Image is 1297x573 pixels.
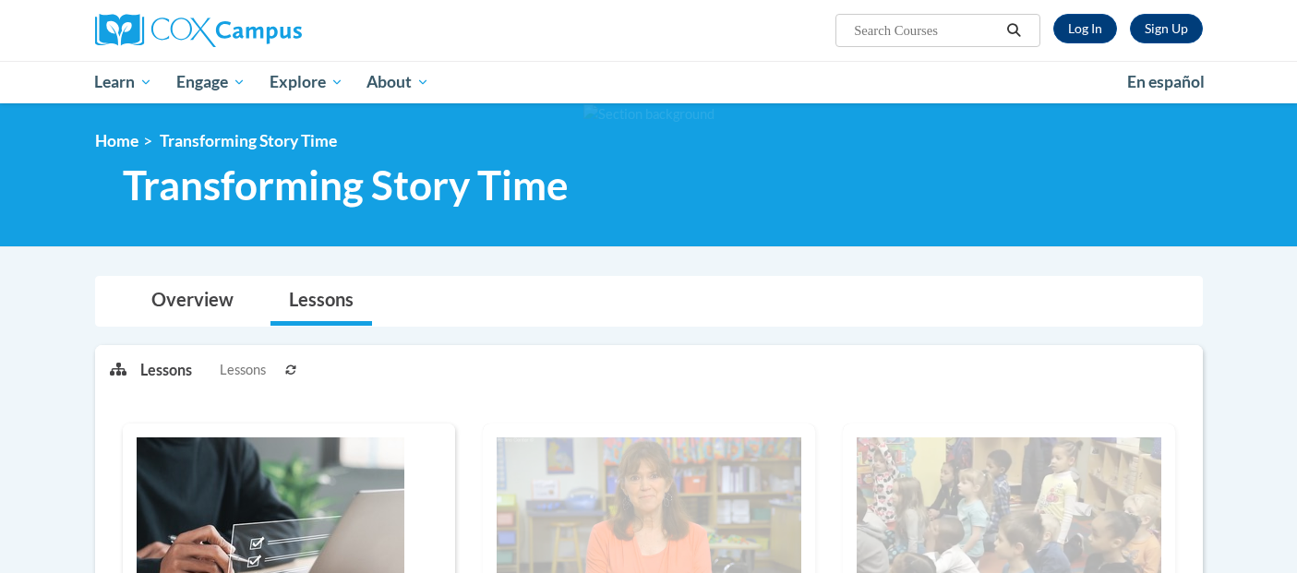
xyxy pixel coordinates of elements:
a: Explore [258,61,355,103]
a: Log In [1053,14,1117,43]
span: Explore [270,71,343,93]
a: Cox Campus [95,14,446,47]
button: Search [1000,19,1027,42]
a: Lessons [270,277,372,326]
a: Register [1130,14,1203,43]
img: Cox Campus [95,14,302,47]
img: Section background [583,104,715,125]
p: Lessons [140,360,192,380]
div: Main menu [67,61,1231,103]
span: En español [1127,72,1205,91]
span: About [366,71,429,93]
span: Transforming Story Time [123,161,569,209]
input: Search Courses [852,19,1000,42]
i:  [1005,24,1022,38]
a: About [354,61,441,103]
a: Overview [133,277,252,326]
span: Engage [176,71,246,93]
span: Transforming Story Time [160,131,337,150]
a: En español [1115,63,1217,101]
span: Lessons [220,360,266,380]
span: Learn [94,71,152,93]
a: Home [95,131,138,150]
a: Learn [83,61,165,103]
a: Engage [164,61,258,103]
